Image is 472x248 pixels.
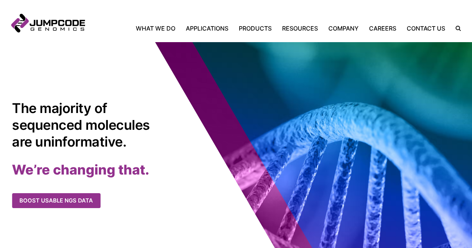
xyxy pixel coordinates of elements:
h2: We’re changing that. [12,161,248,178]
a: Contact Us [401,24,450,33]
nav: Primary Navigation [85,24,450,33]
label: Search the site. [450,26,461,31]
a: Applications [181,24,234,33]
a: Company [323,24,364,33]
a: Products [234,24,277,33]
a: Resources [277,24,323,33]
a: Careers [364,24,401,33]
a: What We Do [136,24,181,33]
h1: The majority of sequenced molecules are uninformative. [12,100,171,150]
a: Boost usable NGS data [12,193,100,208]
